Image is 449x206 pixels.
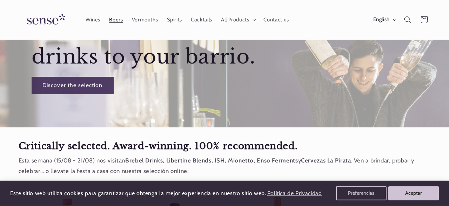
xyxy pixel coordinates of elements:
a: Vermouths [127,12,162,27]
span: Este sitio web utiliza cookies para garantizar que obtenga la mejor experiencia en nuestro sitio ... [10,190,266,197]
a: Spirits [162,12,187,27]
span: Contact us [263,16,289,23]
button: Aceptar [388,186,439,200]
p: Esta semana (15/08 - 21/08) nos visitan y . Ven a brindar, probar y celebrar… o llévate la festa ... [19,155,431,176]
a: Política de Privacidad (opens in a new tab) [266,187,323,200]
a: Discover the selection [31,77,113,94]
summary: Search [400,12,416,28]
a: Beers [105,12,127,27]
span: Wines [86,16,100,23]
span: English [373,16,390,24]
a: Sense [16,7,74,33]
span: Cocktails [191,16,212,23]
strong: Brebel Drinks, Libertine Blends, ISH, Mionetto, Enso Ferments [125,157,298,164]
a: Contact us [259,12,294,27]
button: Preferencias [336,186,387,200]
button: English [369,13,400,27]
summary: All Products [216,12,259,27]
strong: Critically selected. Award-winning. 100% recommended. [19,140,298,152]
span: Vermouths [132,16,158,23]
strong: Cervezas La Pirata [301,157,351,164]
span: Spirits [167,16,182,23]
a: Cocktails [187,12,217,27]
img: Sense [19,10,71,30]
span: All Products [221,16,249,23]
span: Beers [109,16,123,23]
a: Wines [81,12,105,27]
